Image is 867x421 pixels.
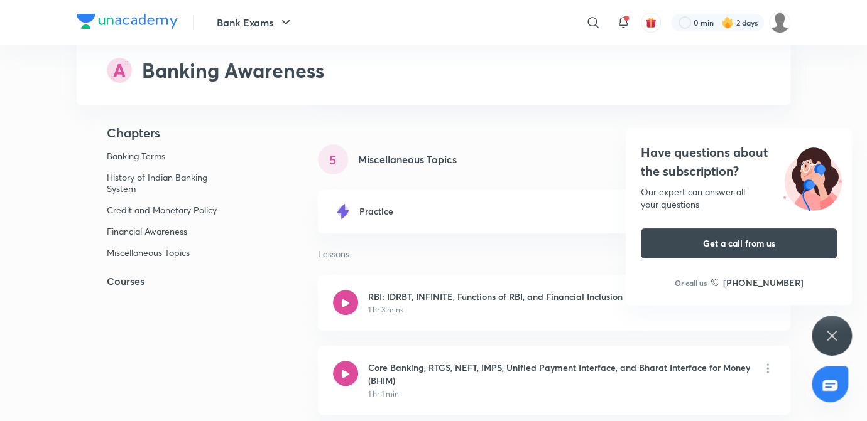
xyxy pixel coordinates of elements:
[107,247,229,258] p: Miscellaneous Topics
[107,205,229,216] p: Credit and Monetary Policy
[773,143,852,211] img: ttu_illustration_new.svg
[723,276,804,289] h6: [PHONE_NUMBER]
[711,276,804,289] a: [PHONE_NUMBER]
[318,144,348,174] div: 5
[368,361,750,387] h6: Core Banking, RTGS, NEFT, IMPS, Unified Payment Interface, and Bharat Interface for Money (BHIM)
[107,226,229,237] p: Financial Awareness
[359,206,393,217] h6: Practice
[77,274,278,289] h5: Courses
[318,248,790,260] p: Lessons
[641,13,661,33] button: avatar
[107,151,229,162] p: Banking Terms
[675,277,707,289] p: Or call us
[368,304,403,316] p: 1 hr 3 mins
[107,58,132,83] img: syllabus-subject-icon
[142,55,324,85] h2: Banking Awareness
[77,125,278,141] h4: Chapters
[641,186,837,211] div: Our expert can answer all your questions
[77,14,178,29] img: Company Logo
[209,10,301,35] button: Bank Exams
[641,143,837,181] h4: Have questions about the subscription?
[645,17,657,28] img: avatar
[721,16,734,29] img: streak
[641,228,837,258] button: Get a call from us
[368,290,623,303] h6: RBI: IDRBT, INFINITE, Functions of RBI, and Financial Inclusion
[107,172,229,195] p: History of Indian Banking System
[769,12,790,33] img: Divya gahan
[358,152,457,167] h5: Miscellaneous Topics
[368,388,399,400] p: 1 hr 1 min
[77,14,178,32] a: Company Logo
